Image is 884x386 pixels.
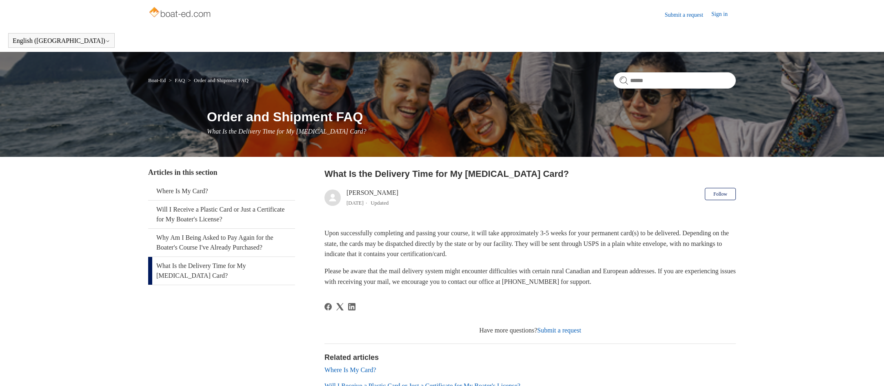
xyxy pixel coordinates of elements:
input: Search [613,72,736,89]
span: What Is the Delivery Time for My [MEDICAL_DATA] Card? [207,128,366,135]
a: Facebook [324,303,332,310]
a: Where Is My Card? [148,182,295,200]
a: FAQ [175,77,185,83]
svg: Share this page on Facebook [324,303,332,310]
p: Please be aware that the mail delivery system might encounter difficulties with certain rural Can... [324,266,736,287]
li: Updated [371,200,389,206]
svg: Share this page on LinkedIn [348,303,355,310]
span: Articles in this section [148,168,217,176]
h2: Related articles [324,352,736,363]
button: Follow Article [705,188,736,200]
img: Boat-Ed Help Center home page [148,5,213,21]
h2: What Is the Delivery Time for My Boating Card? [324,167,736,181]
h1: Order and Shipment FAQ [207,107,736,127]
a: LinkedIn [348,303,355,310]
div: Have more questions? [324,326,736,335]
a: Submit a request [665,11,711,19]
li: Order and Shipment FAQ [186,77,248,83]
li: Boat-Ed [148,77,167,83]
button: English ([GEOGRAPHIC_DATA]) [13,37,110,45]
a: Will I Receive a Plastic Card or Just a Certificate for My Boater's License? [148,201,295,228]
a: X Corp [336,303,344,310]
p: Upon successfully completing and passing your course, it will take approximately 3-5 weeks for yo... [324,228,736,259]
a: Sign in [711,10,736,20]
a: Order and Shipment FAQ [194,77,249,83]
a: What Is the Delivery Time for My [MEDICAL_DATA] Card? [148,257,295,285]
a: Where Is My Card? [324,366,376,373]
a: Boat-Ed [148,77,166,83]
a: Submit a request [537,327,581,334]
a: Why Am I Being Asked to Pay Again for the Boater's Course I've Already Purchased? [148,229,295,257]
svg: Share this page on X Corp [336,303,344,310]
div: [PERSON_NAME] [346,188,398,208]
li: FAQ [167,77,187,83]
time: 05/09/2024, 13:28 [346,200,364,206]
